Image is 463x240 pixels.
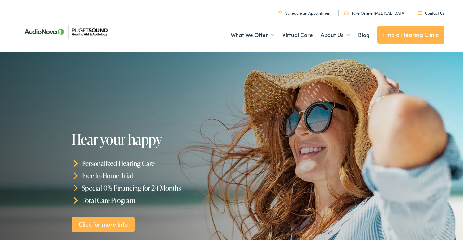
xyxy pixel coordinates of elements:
li: Free In-Home Trial [72,170,234,182]
li: Personalized Hearing Care [72,157,234,170]
a: Find a Hearing Clinic [377,26,444,44]
li: Special 0% Financing for 24 Months [72,182,234,194]
h1: Hear your happy [72,132,234,147]
a: Schedule an Appointment [278,10,332,16]
img: utility icon [344,11,349,15]
a: About Us [321,23,350,47]
img: utility icon [278,11,282,15]
a: Blog [358,23,369,47]
li: Total Care Program [72,194,234,206]
a: Contact Us [418,10,444,16]
img: utility icon [418,11,422,15]
a: Click for more Info [72,217,135,232]
a: Virtual Care [282,23,313,47]
a: What We Offer [231,23,275,47]
a: Take Online [MEDICAL_DATA] [344,10,405,16]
